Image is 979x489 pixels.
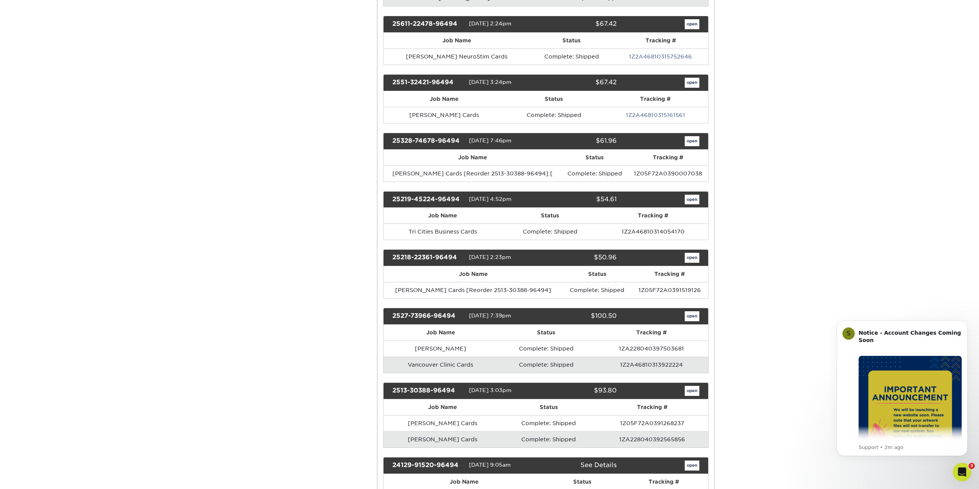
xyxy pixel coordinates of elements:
[969,463,975,469] span: 3
[595,325,708,340] th: Tracking #
[384,33,530,48] th: Job Name
[540,386,622,396] div: $93.80
[502,208,598,224] th: Status
[387,136,469,146] div: 25328-74678-96494
[540,195,622,205] div: $54.61
[580,461,617,469] a: See Details
[2,466,65,486] iframe: Google Customer Reviews
[469,387,512,393] span: [DATE] 3:03pm
[628,165,708,182] td: 1Z05F72A0390007038
[595,357,708,373] td: 1Z2A46810313922224
[384,340,497,357] td: [PERSON_NAME]
[562,150,628,165] th: Status
[502,224,598,240] td: Complete: Shipped
[685,311,699,321] a: open
[384,107,505,123] td: [PERSON_NAME] Cards
[469,254,511,260] span: [DATE] 2:23pm
[685,136,699,146] a: open
[384,208,502,224] th: Job Name
[384,399,501,415] th: Job Name
[501,431,596,447] td: Complete: Shipped
[387,461,469,471] div: 24129-91520-96494
[613,33,708,48] th: Tracking #
[631,266,708,282] th: Tracking #
[629,53,692,60] a: 1Z2A46810315752646
[501,399,596,415] th: Status
[596,415,708,431] td: 1Z05F72A0391268237
[540,253,622,263] div: $50.96
[631,282,708,298] td: 1Z05F72A0391519126
[505,91,603,107] th: Status
[685,19,699,29] a: open
[469,196,512,202] span: [DATE] 4:52pm
[387,195,469,205] div: 25219-45224-96494
[384,266,563,282] th: Job Name
[387,253,469,263] div: 25218-22361-96494
[685,78,699,88] a: open
[540,136,622,146] div: $61.96
[626,112,685,118] a: 1Z2A46810315161561
[685,195,699,205] a: open
[384,165,562,182] td: [PERSON_NAME] Cards [Reorder 2513-30388-96494] [
[387,78,469,88] div: 2551-32421-96494
[540,311,622,321] div: $100.50
[497,340,595,357] td: Complete: Shipped
[953,463,971,481] iframe: Intercom live chat
[603,91,708,107] th: Tracking #
[469,137,512,144] span: [DATE] 7:46pm
[598,224,708,240] td: 1Z2A46810314054170
[384,325,497,340] th: Job Name
[387,386,469,396] div: 2513-30388-96494
[501,415,596,431] td: Complete: Shipped
[530,48,613,65] td: Complete: Shipped
[497,357,595,373] td: Complete: Shipped
[685,386,699,396] a: open
[598,208,708,224] th: Tracking #
[469,79,512,85] span: [DATE] 3:24pm
[540,19,622,29] div: $67.42
[562,165,628,182] td: Complete: Shipped
[384,150,562,165] th: Job Name
[384,357,497,373] td: Vancouver Clinic Cards
[469,312,511,319] span: [DATE] 7:39pm
[596,399,708,415] th: Tracking #
[540,78,622,88] div: $67.42
[497,325,595,340] th: Status
[563,266,631,282] th: Status
[469,462,511,468] span: [DATE] 9:05am
[384,431,501,447] td: [PERSON_NAME] Cards
[563,282,631,298] td: Complete: Shipped
[384,91,505,107] th: Job Name
[685,461,699,471] a: open
[595,340,708,357] td: 1ZA228040397503681
[384,48,530,65] td: [PERSON_NAME] NeuroStim Cards
[387,311,469,321] div: 2527-73966-96494
[596,431,708,447] td: 1ZA228040392565856
[530,33,613,48] th: Status
[384,415,501,431] td: [PERSON_NAME] Cards
[825,309,979,468] iframe: Intercom notifications message
[628,150,708,165] th: Tracking #
[384,282,563,298] td: [PERSON_NAME] Cards [Reorder 2513-30388-96494]
[469,20,512,27] span: [DATE] 2:24pm
[387,19,469,29] div: 25611-22478-96494
[685,253,699,263] a: open
[505,107,603,123] td: Complete: Shipped
[384,224,502,240] td: Tri Cities Business Cards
